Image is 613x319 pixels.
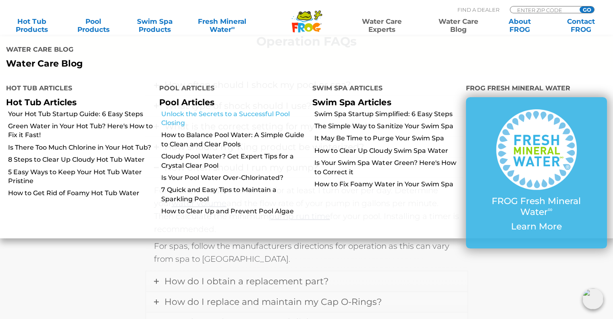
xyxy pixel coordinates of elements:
sup: ∞ [548,205,553,213]
a: How to Clear Up and Prevent Pool Algae [161,207,306,216]
h4: Water Care Blog [6,42,300,58]
a: PoolProducts [69,17,117,33]
p: Learn More [482,221,591,232]
a: The Simple Way to Sanitize Your Swim Spa [314,122,459,131]
a: Hot TubProducts [8,17,56,33]
a: Unlock the Secrets to a Successful Pool Closing [161,110,306,128]
a: 7 Quick and Easy Tips to Maintain a Sparkling Pool [161,186,306,204]
a: How to Get Rid of Foamy Hot Tub Water [8,189,153,198]
p: FROG Fresh Mineral Water [482,196,591,217]
p: For spas, follow the manufacturers directions for operation as this can vary from spa to [GEOGRAP... [154,239,459,265]
a: Is Your Pool Water Over-Chlorinated? [161,173,306,182]
a: How to Fix Foamy Water in Your Swim Spa [314,180,459,189]
a: It May Be Time to Purge Your Swim Spa [314,134,459,143]
a: Swim Spa Articles [312,97,391,107]
h4: FROG Fresh Mineral Water [466,81,607,97]
a: Water CareBlog [434,17,482,33]
span: How do I obtain a replacement part? [164,275,328,286]
p: Find A Dealer [457,6,499,13]
a: ContactFROG [557,17,605,33]
a: AboutFROG [496,17,543,33]
a: Is Your Swim Spa Water Green? Here's How to Correct it [314,158,459,177]
a: Water CareExperts [343,17,421,33]
a: 8 Steps to Clear Up Cloudy Hot Tub Water [8,155,153,164]
a: Swim Spa Startup Simplified: 6 Easy Steps [314,110,459,119]
a: Hot Tub Articles [6,97,77,107]
a: Pool Articles [159,97,214,107]
a: Your Hot Tub Startup Guide: 6 Easy Steps [8,110,153,119]
sup: ∞ [231,25,235,31]
a: How to Balance Pool Water: A Simple Guide to Clean and Clear Pools [161,131,306,149]
img: openIcon [582,288,603,309]
h4: Hot Tub Articles [6,81,147,97]
a: Fresh MineralWater∞ [192,17,252,33]
a: How do I replace and maintain my Cap O-Rings? [146,292,468,312]
a: How to Clear Up Cloudy Swim Spa Water [314,146,459,155]
a: How do I obtain a replacement part? [146,271,468,291]
h4: Pool Articles [159,81,300,97]
a: Swim SpaProducts [131,17,179,33]
h4: Swim Spa Articles [312,81,453,97]
a: FROG Fresh Mineral Water∞ Learn More [482,109,591,236]
span: How do I replace and maintain my Cap O-Rings? [164,296,382,307]
input: Zip Code Form [516,6,571,13]
a: Cloudy Pool Water? Get Expert Tips for a Crystal Clear Pool [161,152,306,170]
a: 5 Easy Ways to Keep Your Hot Tub Water Pristine [8,168,153,186]
a: Green Water in Your Hot Tub? Here's How to Fix it Fast! [8,122,153,140]
p: Water Care Blog [6,58,300,69]
input: GO [580,6,594,13]
a: Is There Too Much Chlorine in Your Hot Tub? [8,143,153,152]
